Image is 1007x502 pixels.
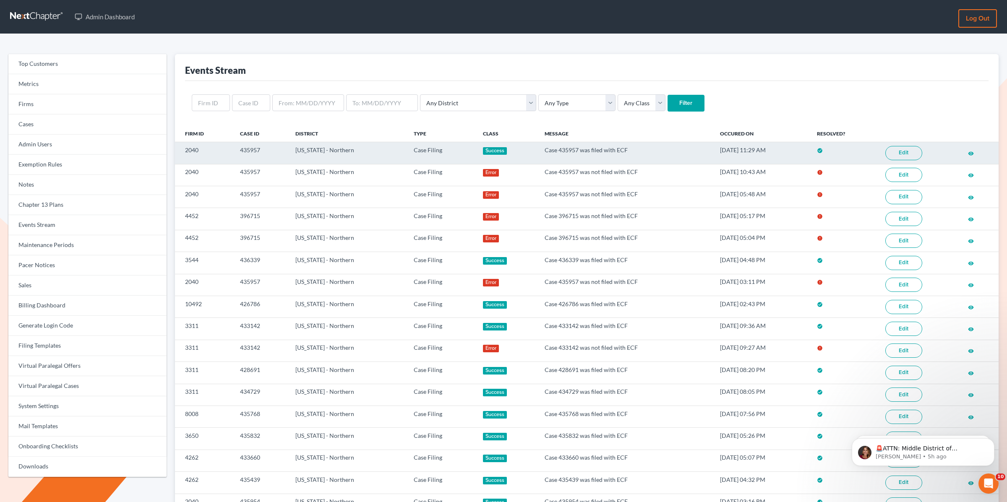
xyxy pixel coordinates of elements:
[175,274,234,296] td: 2040
[968,149,974,156] a: visibility
[233,186,288,208] td: 435957
[175,208,234,230] td: 4452
[968,171,974,178] a: visibility
[289,208,407,230] td: [US_STATE] - Northern
[538,296,713,317] td: Case 426786 was filed with ECF
[483,411,507,419] div: Success
[233,318,288,340] td: 433142
[407,362,476,384] td: Case Filing
[407,125,476,142] th: Type
[8,356,167,376] a: Virtual Paralegal Offers
[713,142,811,164] td: [DATE] 11:29 AM
[175,125,234,142] th: Firm ID
[885,256,922,270] a: Edit
[289,186,407,208] td: [US_STATE] - Northern
[289,406,407,427] td: [US_STATE] - Northern
[713,362,811,384] td: [DATE] 08:20 PM
[175,340,234,362] td: 3311
[713,472,811,494] td: [DATE] 04:32 PM
[968,195,974,200] i: visibility
[885,322,922,336] a: Edit
[70,9,139,24] a: Admin Dashboard
[175,318,234,340] td: 3311
[538,340,713,362] td: Case 433142 was not filed with ECF
[233,252,288,274] td: 436339
[8,54,167,74] a: Top Customers
[978,473,999,494] iframe: Intercom live chat
[538,318,713,340] td: Case 433142 was filed with ECF
[538,252,713,274] td: Case 436339 was filed with ECF
[407,384,476,406] td: Case Filing
[538,208,713,230] td: Case 396715 was not filed with ECF
[713,450,811,471] td: [DATE] 05:07 PM
[968,479,974,486] a: visibility
[968,391,974,398] a: visibility
[817,235,823,241] i: error
[407,406,476,427] td: Case Filing
[538,384,713,406] td: Case 434729 was filed with ECF
[713,340,811,362] td: [DATE] 09:27 AM
[817,258,823,263] i: check_circle
[8,336,167,356] a: Filing Templates
[192,94,230,111] input: Firm ID
[958,9,997,28] a: Log out
[538,472,713,494] td: Case 435439 was filed with ECF
[407,296,476,317] td: Case Filing
[483,477,507,484] div: Success
[483,389,507,396] div: Success
[713,384,811,406] td: [DATE] 08:05 PM
[817,367,823,373] i: check_circle
[968,281,974,288] a: visibility
[713,125,811,142] th: Occured On
[538,362,713,384] td: Case 428691 was filed with ECF
[289,274,407,296] td: [US_STATE] - Northern
[8,94,167,114] a: Firms
[538,230,713,252] td: Case 396715 was not filed with ECF
[968,172,974,178] i: visibility
[483,235,499,242] div: Error
[968,347,974,354] a: visibility
[8,135,167,155] a: Admin Users
[668,95,704,112] input: Filter
[885,234,922,248] a: Edit
[185,64,246,76] div: Events Stream
[8,74,167,94] a: Metrics
[538,186,713,208] td: Case 435957 was not filed with ECF
[885,168,922,182] a: Edit
[289,142,407,164] td: [US_STATE] - Northern
[175,252,234,274] td: 3544
[483,279,499,286] div: Error
[289,252,407,274] td: [US_STATE] - Northern
[8,316,167,336] a: Generate Login Code
[996,473,1005,480] span: 10
[8,396,167,416] a: System Settings
[817,169,823,175] i: error
[817,477,823,483] i: check_circle
[713,318,811,340] td: [DATE] 09:36 AM
[968,238,974,244] i: visibility
[233,428,288,450] td: 435832
[713,274,811,296] td: [DATE] 03:11 PM
[713,186,811,208] td: [DATE] 05:48 AM
[817,411,823,417] i: check_circle
[885,366,922,380] a: Edit
[538,406,713,427] td: Case 435768 was filed with ECF
[289,384,407,406] td: [US_STATE] - Northern
[232,94,270,111] input: Case ID
[233,208,288,230] td: 396715
[968,303,974,310] a: visibility
[289,318,407,340] td: [US_STATE] - Northern
[483,213,499,221] div: Error
[175,450,234,471] td: 4262
[483,433,507,440] div: Success
[233,296,288,317] td: 426786
[8,457,167,477] a: Downloads
[885,300,922,314] a: Edit
[175,406,234,427] td: 8008
[968,304,974,310] i: visibility
[968,480,974,486] i: visibility
[817,148,823,153] i: check_circle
